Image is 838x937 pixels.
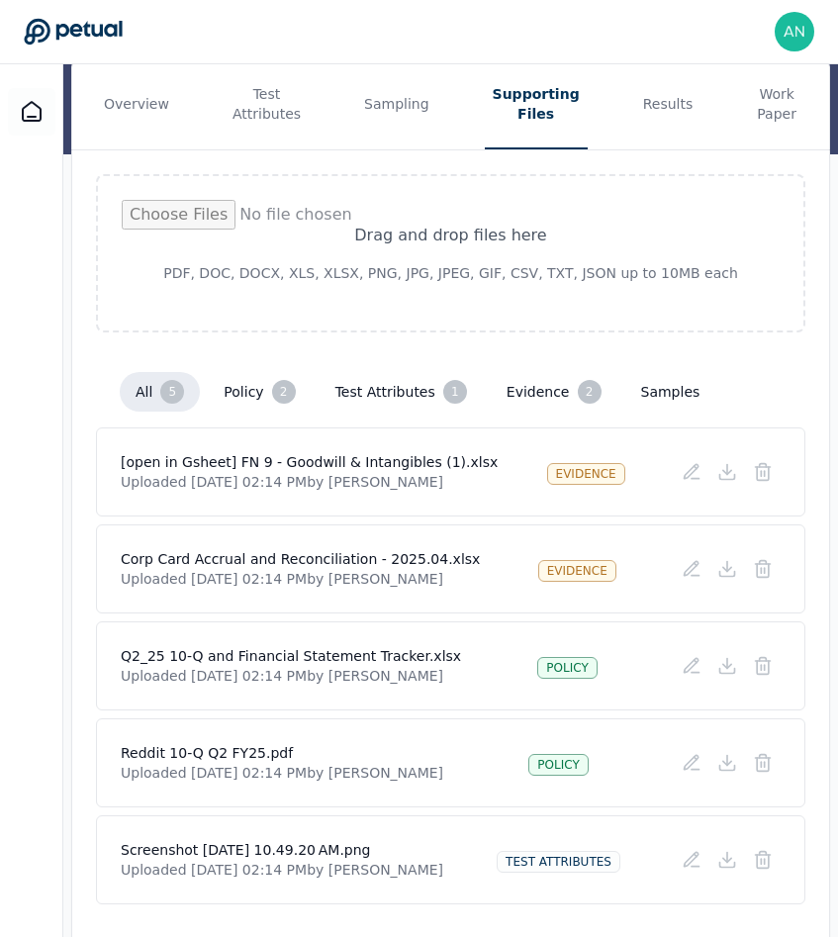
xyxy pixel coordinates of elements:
button: Results [635,60,701,149]
button: Test Attributes [225,60,309,149]
button: Delete File [745,454,781,490]
p: Uploaded [DATE] 02:14 PM by [PERSON_NAME] [121,666,461,686]
button: Work Paper [748,60,805,149]
button: all 5 [120,372,200,412]
button: Download File [709,454,745,490]
h4: Screenshot [DATE] 10.49.20 AM.png [121,840,443,860]
div: 2 [578,380,602,404]
button: samples [625,374,716,410]
button: Sampling [356,60,437,149]
p: Uploaded [DATE] 02:14 PM by [PERSON_NAME] [121,569,480,589]
button: policy 2 [208,372,311,412]
button: Supporting Files [485,60,588,149]
button: Add/Edit Description [674,551,709,587]
div: evidence [547,463,625,485]
h4: Corp Card Accrual and Reconciliation - 2025.04.xlsx [121,549,480,569]
p: Uploaded [DATE] 02:14 PM by [PERSON_NAME] [121,860,443,880]
div: 1 [443,380,467,404]
div: 2 [272,380,296,404]
button: Overview [96,60,177,149]
button: Add/Edit Description [674,842,709,878]
div: 5 [160,380,184,404]
button: Download File [709,745,745,781]
button: Add/Edit Description [674,745,709,781]
button: Delete File [745,842,781,878]
button: Delete File [745,551,781,587]
p: Uploaded [DATE] 02:14 PM by [PERSON_NAME] [121,472,498,492]
h4: Q2_25 10-Q and Financial Statement Tracker.xlsx [121,646,461,666]
button: Delete File [745,648,781,684]
button: Delete File [745,745,781,781]
button: Add/Edit Description [674,454,709,490]
div: policy [537,657,597,679]
h4: [open in Gsheet] FN 9 - Goodwill & Intangibles (1).xlsx [121,452,498,472]
img: andrew+reddit@petual.ai [775,12,814,51]
div: test attributes [497,851,620,873]
button: Download File [709,551,745,587]
div: policy [528,754,588,776]
button: Download File [709,648,745,684]
a: Dashboard [8,88,55,136]
div: evidence [538,560,616,582]
h4: Reddit 10-Q Q2 FY25.pdf [121,743,443,763]
button: Download File [709,842,745,878]
p: Uploaded [DATE] 02:14 PM by [PERSON_NAME] [121,763,443,783]
button: evidence 2 [491,372,617,412]
button: Add/Edit Description [674,648,709,684]
nav: Tabs [72,60,829,149]
button: test attributes 1 [320,372,483,412]
a: Go to Dashboard [24,18,123,46]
